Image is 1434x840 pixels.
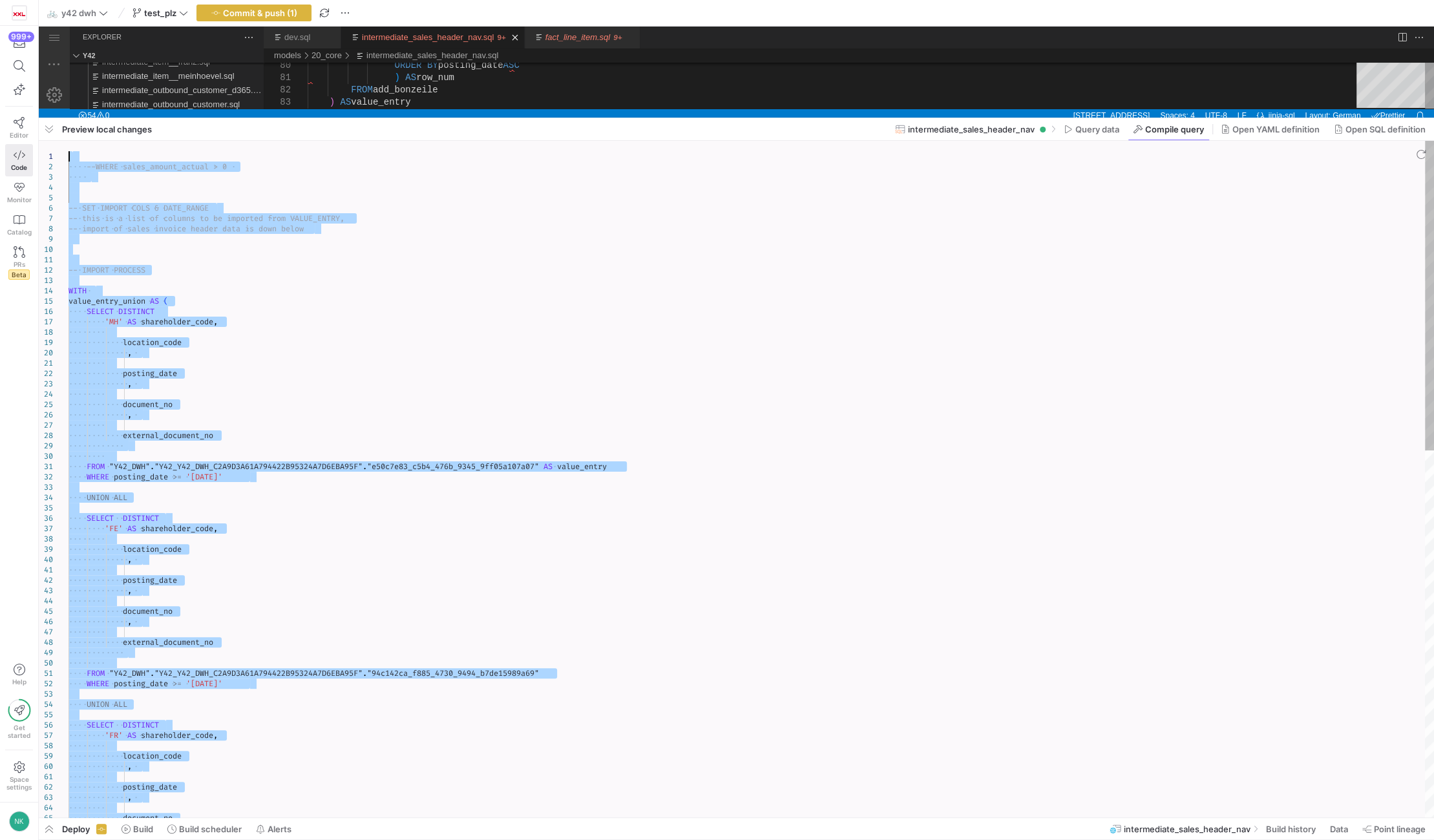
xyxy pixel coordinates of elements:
[39,740,53,751] div: 58
[47,8,56,17] span: 🚲
[235,25,262,34] a: models
[334,59,399,69] span: add_bonzeile
[39,803,53,813] div: 64
[39,193,53,203] div: 5
[123,399,173,410] span: document_no
[150,296,159,306] span: AS
[268,824,291,834] span: Alerts
[31,43,225,58] div: intermediate_item__meinhoevel.sql
[1194,83,1213,97] div: LF
[6,775,32,791] span: Space settings
[366,47,377,57] span: AS
[39,709,53,720] div: 55
[39,399,53,410] div: 25
[62,824,90,834] span: Deploy
[507,6,571,16] a: fact_line_item.sql
[5,658,33,691] button: Help
[39,172,53,182] div: 3
[127,379,132,389] span: ,
[39,327,53,337] div: 18
[39,368,53,379] div: 22
[196,5,311,21] button: Commit & push (1)
[7,228,32,236] span: Catalog
[5,241,33,285] a: PRsBeta
[39,772,53,782] div: 61
[123,575,177,585] span: posting_date
[39,730,53,740] div: 57
[470,5,483,18] li: Close (Ctrl+F4)
[367,668,539,678] span: "94c142ca_f885_4730_9494_b7de15989a69"
[39,534,53,544] div: 38
[5,808,33,835] button: NK
[127,730,136,740] span: AS
[114,492,127,503] span: ALL
[39,461,53,472] div: 31
[87,472,109,482] span: WHERE
[39,792,53,803] div: 63
[39,627,53,637] div: 47
[31,37,225,114] div: Files Explorer
[154,668,363,678] span: "Y42_Y42_DWH_C2A9D3A61A794422B95324A7D6EBA95F"
[61,8,96,18] span: y42 dwh
[1329,83,1369,97] a: check-all Prettier
[49,43,225,58] div: /models/20_core/intermediate_item__meinhoevel.sql
[39,482,53,492] div: 33
[39,441,53,451] div: 29
[39,544,53,554] div: 39
[31,23,225,37] div: Folders Section
[39,389,53,399] div: 24
[377,47,416,57] span: row_num
[1128,118,1210,140] button: Compile query
[1345,124,1426,134] span: Open SQL definition
[39,554,53,565] div: 40
[39,472,53,482] div: 32
[1029,83,1116,97] div: Ln 110, Col 14
[123,513,159,523] span: DISTINCT
[123,720,159,730] span: DISTINCT
[105,730,123,740] span: 'FR'
[1232,124,1320,134] span: Open YAML definition
[237,46,252,58] div: 81
[39,306,53,317] div: 16
[1145,124,1204,134] span: Compile query
[235,23,262,37] div: /models
[39,782,53,792] div: 62
[39,596,53,606] div: 44
[69,213,295,224] span: -- this is a list of columns to be imported from V
[39,689,53,699] div: 53
[39,761,53,772] div: 60
[1215,118,1325,140] button: Open YAML definition
[39,358,53,368] div: 21
[1213,83,1228,97] div: Editor Language Status: Formatting, There are multiple formatters for 'jinja-sql' files. One of t...
[7,196,32,204] span: Monitor
[36,83,74,97] a: Errors: 54
[39,430,53,441] div: 28
[69,286,87,296] span: WITH
[39,606,53,616] div: 45
[583,5,601,18] ul: Tab actions
[1374,824,1426,834] span: Point lineage
[123,782,177,792] span: posting_date
[39,420,53,430] div: 27
[363,461,367,472] span: .
[1161,83,1194,97] div: UTF-8
[8,724,30,739] span: Get started
[5,209,33,241] a: Catalog
[363,668,367,678] span: .
[225,37,1395,83] div: intermediate_sales_header_nav.sql
[163,296,168,306] span: (
[141,523,213,534] span: shareholder_code
[39,647,53,658] div: 49
[213,523,218,534] span: ,
[1356,818,1431,839] button: Point lineage
[114,678,168,689] span: posting_date
[1228,83,1261,97] div: jinja-sql
[585,5,598,18] li: Close (Ctrl+F4)
[39,224,53,234] div: 8
[39,513,53,523] div: 36
[1373,5,1387,19] a: More Actions...
[39,410,53,420] div: 26
[39,379,53,389] div: 23
[213,730,218,740] span: ,
[87,720,114,730] span: SELECT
